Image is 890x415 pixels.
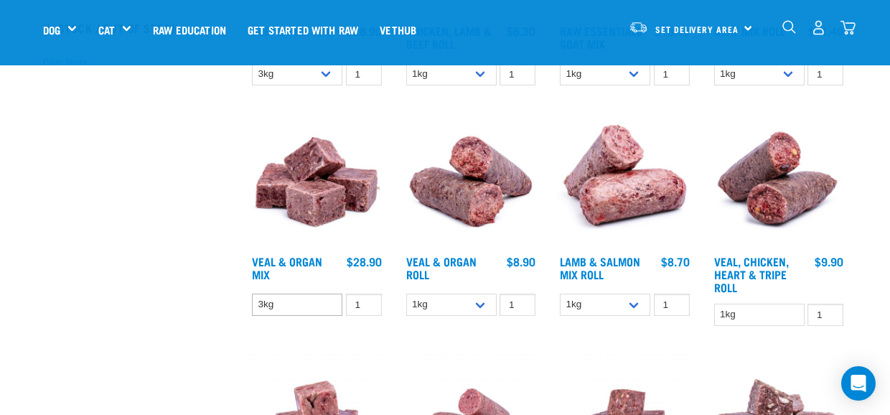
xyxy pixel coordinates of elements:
a: Get started with Raw [237,1,369,58]
a: Raw Education [142,1,237,58]
div: $8.70 [661,255,690,268]
img: 1158 Veal Organ Mix 01 [248,111,385,248]
div: $8.90 [507,255,535,268]
img: home-icon-1@2x.png [782,20,796,34]
div: Open Intercom Messenger [841,366,876,401]
div: $28.90 [347,255,382,268]
input: 1 [500,294,535,316]
a: Dog [43,22,60,38]
input: 1 [654,294,690,316]
img: 1261 Lamb Salmon Roll 01 [556,111,693,248]
div: $9.90 [815,255,843,268]
input: 1 [807,63,843,85]
a: Veal & Organ Mix [252,258,322,277]
a: Lamb & Salmon Mix Roll [560,258,640,277]
span: Set Delivery Area [655,27,739,32]
input: 1 [654,63,690,85]
a: Cat [98,22,115,38]
a: Vethub [369,1,427,58]
img: 1263 Chicken Organ Roll 02 [711,111,848,248]
input: 1 [500,63,535,85]
input: 1 [807,304,843,326]
input: 1 [346,294,382,316]
a: Veal & Organ Roll [406,258,477,277]
img: user.png [811,20,826,35]
img: van-moving.png [629,21,648,34]
img: Veal Organ Mix Roll 01 [403,111,540,248]
img: home-icon@2x.png [840,20,856,35]
input: 1 [346,63,382,85]
a: Veal, Chicken, Heart & Tripe Roll [714,258,789,290]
